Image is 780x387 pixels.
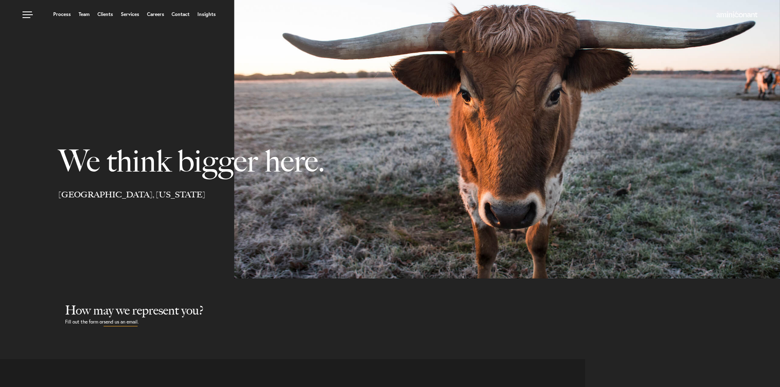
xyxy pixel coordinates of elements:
[147,12,164,17] a: Careers
[65,303,780,318] h2: How may we represent you?
[121,12,139,17] a: Services
[53,12,71,17] a: Process
[197,12,216,17] a: Insights
[79,12,90,17] a: Team
[97,12,113,17] a: Clients
[104,318,138,326] a: send us an email
[717,12,757,18] a: Home
[65,318,780,326] p: Fill out the form or .
[172,12,190,17] a: Contact
[717,11,757,18] img: Amini & Conant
